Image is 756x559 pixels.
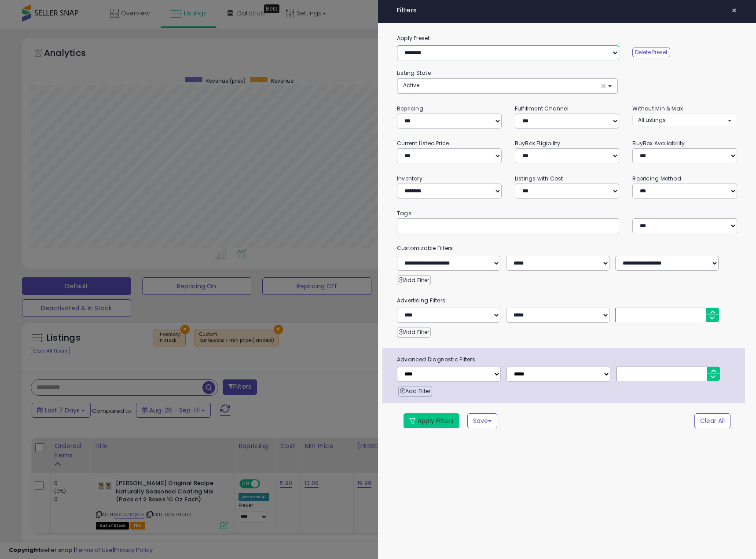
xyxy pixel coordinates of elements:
button: Add Filter [397,275,431,286]
small: BuyBox Availability [632,140,685,147]
button: Add Filter [398,386,432,397]
label: Apply Preset: [390,33,744,43]
span: Advanced Diagnostic Filters [390,355,745,364]
small: Customizable Filters [390,243,744,253]
small: Tags [390,209,744,218]
small: Listings with Cost [515,175,563,182]
h4: Filters [397,7,737,14]
button: Clear All [694,413,730,428]
small: Advertising Filters [390,296,744,305]
span: × [731,4,737,17]
small: Without Min & Max [632,105,683,112]
small: Inventory [397,175,422,182]
button: All Listings [632,114,737,126]
button: Delete Preset [632,48,670,57]
span: All Listings [638,116,666,124]
small: Repricing [397,105,423,112]
small: Current Listed Price [397,140,449,147]
span: Active [403,81,419,89]
button: Apply Filters [404,413,459,428]
small: Repricing Method [632,175,681,182]
button: × [728,4,741,17]
small: BuyBox Eligibility [515,140,561,147]
button: Active × [397,79,618,93]
button: Save [467,413,497,428]
small: Fulfillment Channel [515,105,569,112]
button: Add Filter [397,327,431,338]
span: × [601,81,606,91]
small: Listing State [397,69,431,77]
